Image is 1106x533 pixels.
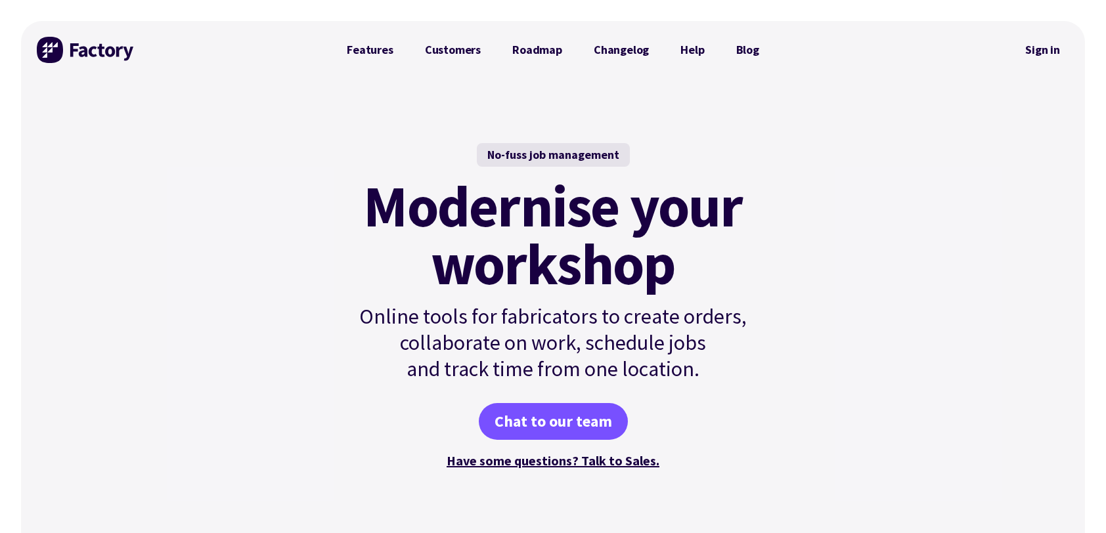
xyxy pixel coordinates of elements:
[331,37,775,63] nav: Primary Navigation
[331,303,775,382] p: Online tools for fabricators to create orders, collaborate on work, schedule jobs and track time ...
[578,37,665,63] a: Changelog
[331,37,409,63] a: Features
[1016,35,1069,65] nav: Secondary Navigation
[447,452,659,469] a: Have some questions? Talk to Sales.
[409,37,497,63] a: Customers
[1040,470,1106,533] iframe: Chat Widget
[479,403,628,440] a: Chat to our team
[37,37,135,63] img: Factory
[720,37,775,63] a: Blog
[497,37,578,63] a: Roadmap
[477,143,630,167] div: No-fuss job management
[363,177,742,293] mark: Modernise your workshop
[665,37,720,63] a: Help
[1016,35,1069,65] a: Sign in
